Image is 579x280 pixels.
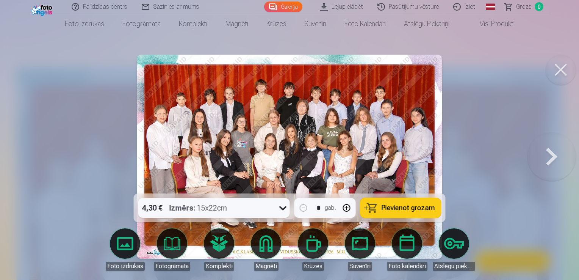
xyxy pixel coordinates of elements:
span: 0 [535,2,543,11]
span: Pievienot grozam [382,204,435,211]
div: Foto kalendāri [387,262,427,271]
div: Foto izdrukas [106,262,145,271]
div: Suvenīri [348,262,372,271]
a: Atslēgu piekariņi [433,228,475,271]
div: Krūzes [302,262,324,271]
a: Foto izdrukas [104,228,146,271]
a: Foto izdrukas [56,13,113,35]
a: Magnēti [216,13,257,35]
a: Foto kalendāri [386,228,428,271]
a: Krūzes [257,13,295,35]
div: Komplekti [204,262,234,271]
button: Pievienot grozam [360,198,441,218]
a: Visi produkti [459,13,524,35]
a: Krūzes [292,228,334,271]
a: Galerija [264,2,302,12]
a: Fotogrāmata [113,13,170,35]
span: Grozs [516,2,532,11]
a: Magnēti [245,228,287,271]
div: 15x22cm [169,198,227,218]
a: Atslēgu piekariņi [395,13,459,35]
div: Atslēgu piekariņi [433,262,475,271]
a: Foto kalendāri [335,13,395,35]
div: gab. [325,203,336,212]
div: 4,30 € [138,198,166,218]
a: Komplekti [170,13,216,35]
a: Fotogrāmata [151,228,193,271]
div: Fotogrāmata [154,262,190,271]
a: Komplekti [198,228,240,271]
a: Suvenīri [295,13,335,35]
strong: Izmērs : [169,203,196,213]
a: Suvenīri [339,228,381,271]
img: /fa1 [31,3,54,16]
div: Magnēti [254,262,279,271]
